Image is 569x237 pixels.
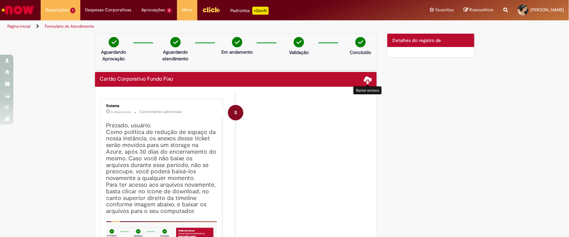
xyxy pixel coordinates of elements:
[353,86,382,94] div: Baixar anexos
[5,20,374,33] ul: Trilhas de página
[228,105,243,120] div: System
[111,110,131,114] time: 25/01/2025 20:40:20
[1,3,35,17] img: ServiceNow
[464,7,493,13] a: Rascunhos
[350,49,371,56] p: Concluído
[230,7,269,15] div: Padroniza
[294,37,304,47] img: check-circle-green.png
[167,8,172,13] span: 2
[170,37,181,47] img: check-circle-green.png
[70,8,75,13] span: 1
[392,37,441,43] span: Detalhes do registro de
[98,49,130,62] p: Aguardando Aprovação
[355,37,366,47] img: check-circle-green.png
[140,109,182,115] small: Comentários adicionais
[221,49,253,55] p: Em andamento
[234,105,237,121] span: S
[46,7,69,13] span: Requisições
[85,7,132,13] span: Despesas Corporativas
[530,7,564,13] span: [PERSON_NAME]
[289,49,309,56] p: Validação
[142,7,165,13] span: Aprovações
[159,49,192,62] p: Aguardando atendimento
[45,24,94,29] a: Formulário de Atendimento
[469,7,493,13] span: Rascunhos
[202,5,220,15] img: click_logo_yellow_360x200.png
[232,37,242,47] img: check-circle-green.png
[252,7,269,15] p: +GenAi
[109,37,119,47] img: check-circle-green.png
[100,76,173,82] h2: Cartão Corporativo Fundo Fixo Histórico de tíquete
[182,7,192,13] span: More
[111,110,131,114] span: 8 mês(es) atrás
[435,7,454,13] span: Favoritos
[7,24,30,29] a: Página inicial
[106,104,217,108] div: Sistema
